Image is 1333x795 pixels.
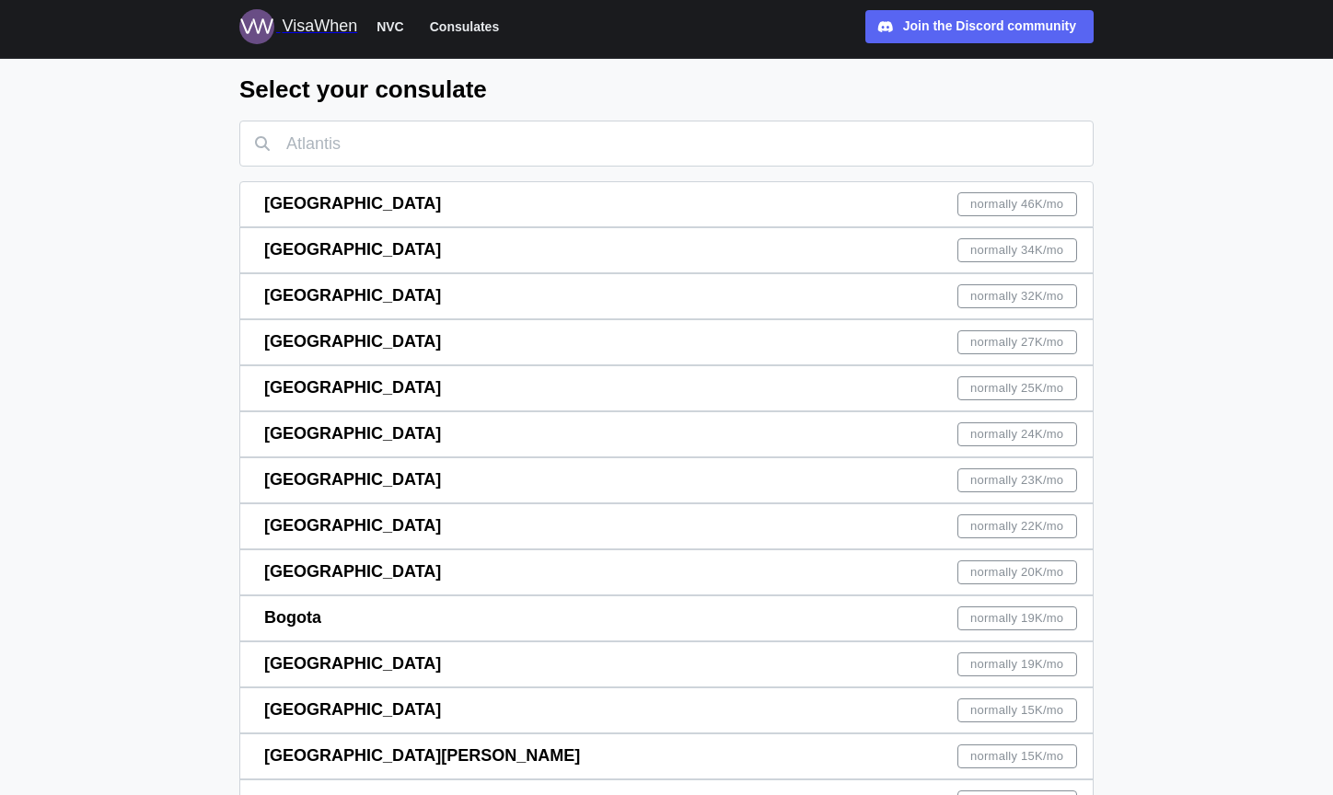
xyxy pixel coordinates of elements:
[239,181,1094,227] a: [GEOGRAPHIC_DATA]normally 46K/mo
[970,607,1063,629] span: normally 19K /mo
[264,286,441,305] span: [GEOGRAPHIC_DATA]
[239,457,1094,503] a: [GEOGRAPHIC_DATA]normally 23K/mo
[239,549,1094,595] a: [GEOGRAPHIC_DATA]normally 20K/mo
[970,331,1063,353] span: normally 27K /mo
[368,15,412,39] button: NVC
[970,377,1063,399] span: normally 25K /mo
[970,515,1063,537] span: normally 22K /mo
[239,687,1094,733] a: [GEOGRAPHIC_DATA]normally 15K/mo
[377,16,404,38] span: NVC
[264,332,441,351] span: [GEOGRAPHIC_DATA]
[970,469,1063,491] span: normally 23K /mo
[970,285,1063,307] span: normally 32K /mo
[239,733,1094,779] a: [GEOGRAPHIC_DATA][PERSON_NAME]normally 15K/mo
[970,193,1063,215] span: normally 46K /mo
[264,240,441,259] span: [GEOGRAPHIC_DATA]
[239,227,1094,273] a: [GEOGRAPHIC_DATA]normally 34K/mo
[970,423,1063,445] span: normally 24K /mo
[239,411,1094,457] a: [GEOGRAPHIC_DATA]normally 24K/mo
[239,9,357,44] a: Logo for VisaWhen VisaWhen
[970,239,1063,261] span: normally 34K /mo
[264,378,441,397] span: [GEOGRAPHIC_DATA]
[422,15,507,39] button: Consulates
[970,699,1063,721] span: normally 15K /mo
[264,562,441,581] span: [GEOGRAPHIC_DATA]
[903,17,1076,37] div: Join the Discord community
[239,641,1094,687] a: [GEOGRAPHIC_DATA]normally 19K/mo
[970,745,1063,767] span: normally 15K /mo
[239,9,274,44] img: Logo for VisaWhen
[239,365,1094,411] a: [GEOGRAPHIC_DATA]normally 25K/mo
[264,424,441,443] span: [GEOGRAPHIC_DATA]
[865,10,1094,43] a: Join the Discord community
[264,746,580,765] span: [GEOGRAPHIC_DATA][PERSON_NAME]
[239,121,1094,167] input: Atlantis
[264,608,321,627] span: Bogota
[264,700,441,719] span: [GEOGRAPHIC_DATA]
[239,74,1094,106] h2: Select your consulate
[264,470,441,489] span: [GEOGRAPHIC_DATA]
[970,653,1063,675] span: normally 19K /mo
[239,503,1094,549] a: [GEOGRAPHIC_DATA]normally 22K/mo
[970,561,1063,583] span: normally 20K /mo
[264,194,441,213] span: [GEOGRAPHIC_DATA]
[430,16,499,38] span: Consulates
[239,319,1094,365] a: [GEOGRAPHIC_DATA]normally 27K/mo
[239,273,1094,319] a: [GEOGRAPHIC_DATA]normally 32K/mo
[239,595,1094,641] a: Bogotanormally 19K/mo
[264,654,441,673] span: [GEOGRAPHIC_DATA]
[264,516,441,535] span: [GEOGRAPHIC_DATA]
[282,14,357,40] div: VisaWhen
